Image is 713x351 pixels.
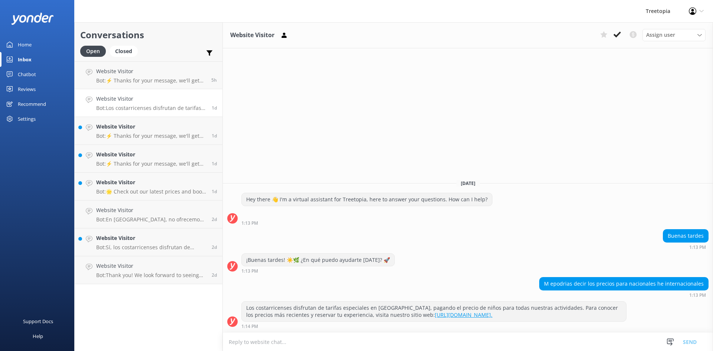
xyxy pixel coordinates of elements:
div: Recommend [18,97,46,111]
div: Sep 25 2025 01:13pm (UTC -06:00) America/Mexico_City [241,268,395,273]
p: Bot: Los costarricenses disfrutan de tarifas especiales en [GEOGRAPHIC_DATA], pagando el precio d... [96,105,206,111]
img: yonder-white-logo.png [11,13,54,25]
h4: Website Visitor [96,123,206,131]
a: Website VisitorBot:En [GEOGRAPHIC_DATA], no ofrecemos la posición de «Superman» debido a las medi... [75,201,222,228]
h3: Website Visitor [230,30,274,40]
div: Sep 25 2025 01:14pm (UTC -06:00) America/Mexico_City [241,324,626,329]
a: Website VisitorBot:Los costarricenses disfrutan de tarifas especiales en [GEOGRAPHIC_DATA], pagan... [75,89,222,117]
p: Bot: En [GEOGRAPHIC_DATA], no ofrecemos la posición de «Superman» debido a las medidas de segurid... [96,216,206,223]
div: Open [80,46,106,57]
a: Website VisitorBot:⚡ Thanks for your message, we'll get back to you as soon as we can. You're als... [75,145,222,173]
p: Bot: 🌟 Check out our latest prices and book your experience directly through our website: [URL][D... [96,188,206,195]
span: Sep 24 2025 05:16pm (UTC -06:00) America/Mexico_City [212,188,217,195]
strong: 1:13 PM [241,221,258,225]
div: Closed [110,46,138,57]
h4: Website Visitor [96,150,206,159]
div: Assign User [642,29,706,41]
div: Support Docs [23,314,53,329]
div: Buenas tardes [663,230,708,242]
span: Sep 24 2025 09:54am (UTC -06:00) America/Mexico_City [212,216,217,222]
div: Reviews [18,82,36,97]
a: Website VisitorBot:🌟 Check out our latest prices and book your experience directly through our we... [75,173,222,201]
div: ¡Buenas tardes! ☀️🌿 ¿En qué puedo ayudarte [DATE]? 🚀 [242,254,394,266]
p: Bot: ⚡ Thanks for your message, we'll get back to you as soon as we can. You're also welcome to k... [96,77,206,84]
h4: Website Visitor [96,178,206,186]
p: Bot: Thank you! We look forward to seeing you at [GEOGRAPHIC_DATA]! [96,272,206,279]
div: Los costarricenses disfrutan de tarifas especiales en [GEOGRAPHIC_DATA], pagando el precio de niñ... [242,302,626,321]
span: Sep 23 2025 04:01pm (UTC -06:00) America/Mexico_City [212,272,217,278]
p: Bot: Sí, los costarricenses disfrutan de tarifas especiales en [GEOGRAPHIC_DATA], pagando el prec... [96,244,206,251]
div: Hey there 👋 I'm a virtual assistant for Treetopia, here to answer your questions. How can I help? [242,193,492,206]
span: Sep 25 2025 01:13pm (UTC -06:00) America/Mexico_City [212,105,217,111]
h4: Website Visitor [96,67,206,75]
strong: 1:14 PM [241,324,258,329]
span: [DATE] [456,180,480,186]
a: Website VisitorBot:Sí, los costarricenses disfrutan de tarifas especiales en [GEOGRAPHIC_DATA], p... [75,228,222,256]
strong: 1:13 PM [689,245,706,250]
a: [URL][DOMAIN_NAME]. [435,311,492,318]
div: Sep 25 2025 01:13pm (UTC -06:00) America/Mexico_City [663,244,709,250]
h4: Website Visitor [96,262,206,270]
p: Bot: ⚡ Thanks for your message, we'll get back to you as soon as we can. You're also welcome to k... [96,160,206,167]
div: Sep 25 2025 01:13pm (UTC -06:00) America/Mexico_City [241,220,492,225]
strong: 1:13 PM [241,269,258,273]
div: Chatbot [18,67,36,82]
p: Bot: ⚡ Thanks for your message, we'll get back to you as soon as we can. You're also welcome to k... [96,133,206,139]
div: Sep 25 2025 01:13pm (UTC -06:00) America/Mexico_City [539,292,709,298]
a: Closed [110,47,141,55]
div: M epodrias decir los precios para nacionales he internacionales [540,277,708,290]
a: Website VisitorBot:Thank you! We look forward to seeing you at [GEOGRAPHIC_DATA]!2d [75,256,222,284]
span: Sep 25 2025 07:36am (UTC -06:00) America/Mexico_City [212,133,217,139]
a: Website VisitorBot:⚡ Thanks for your message, we'll get back to you as soon as we can. You're als... [75,117,222,145]
div: Settings [18,111,36,126]
h4: Website Visitor [96,95,206,103]
h2: Conversations [80,28,217,42]
span: Sep 26 2025 09:08am (UTC -06:00) America/Mexico_City [211,77,217,83]
span: Assign user [646,31,675,39]
strong: 1:13 PM [689,293,706,298]
span: Sep 24 2025 09:17am (UTC -06:00) America/Mexico_City [212,244,217,250]
div: Inbox [18,52,32,67]
a: Website VisitorBot:⚡ Thanks for your message, we'll get back to you as soon as we can. You're als... [75,61,222,89]
div: Home [18,37,32,52]
h4: Website Visitor [96,234,206,242]
h4: Website Visitor [96,206,206,214]
div: Help [33,329,43,344]
a: Open [80,47,110,55]
span: Sep 24 2025 07:47pm (UTC -06:00) America/Mexico_City [212,160,217,167]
